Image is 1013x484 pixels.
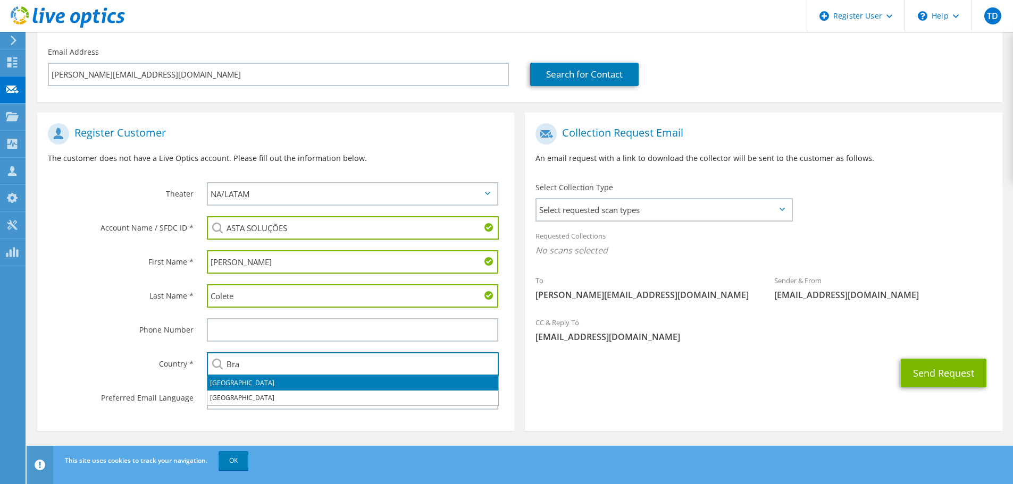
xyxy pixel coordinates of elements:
div: Sender & From [764,269,1002,306]
span: [EMAIL_ADDRESS][DOMAIN_NAME] [774,289,992,301]
h1: Register Customer [48,123,498,145]
span: No scans selected [535,244,991,256]
label: Email Address [48,47,99,57]
p: An email request with a link to download the collector will be sent to the customer as follows. [535,152,991,164]
svg: \n [918,11,927,21]
label: First Name * [48,250,194,267]
div: To [525,269,764,306]
a: Search for Contact [530,63,639,86]
label: Theater [48,182,194,199]
span: Select requested scan types [537,199,791,220]
span: TD [984,7,1001,24]
label: Select Collection Type [535,182,613,193]
label: Account Name / SFDC ID * [48,216,194,233]
label: Preferred Email Language [48,386,194,403]
a: OK [219,451,248,470]
h1: Collection Request Email [535,123,986,145]
label: Phone Number [48,318,194,335]
p: The customer does not have a Live Optics account. Please fill out the information below. [48,152,504,164]
span: [PERSON_NAME][EMAIL_ADDRESS][DOMAIN_NAME] [535,289,753,301]
li: [GEOGRAPHIC_DATA] [207,376,498,390]
li: [GEOGRAPHIC_DATA] [207,390,498,405]
label: Last Name * [48,284,194,301]
span: This site uses cookies to track your navigation. [65,456,207,465]
div: Requested Collections [525,225,1002,264]
span: [EMAIL_ADDRESS][DOMAIN_NAME] [535,331,991,343]
label: Country * [48,352,194,369]
button: Send Request [901,359,986,387]
div: CC & Reply To [525,311,1002,348]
